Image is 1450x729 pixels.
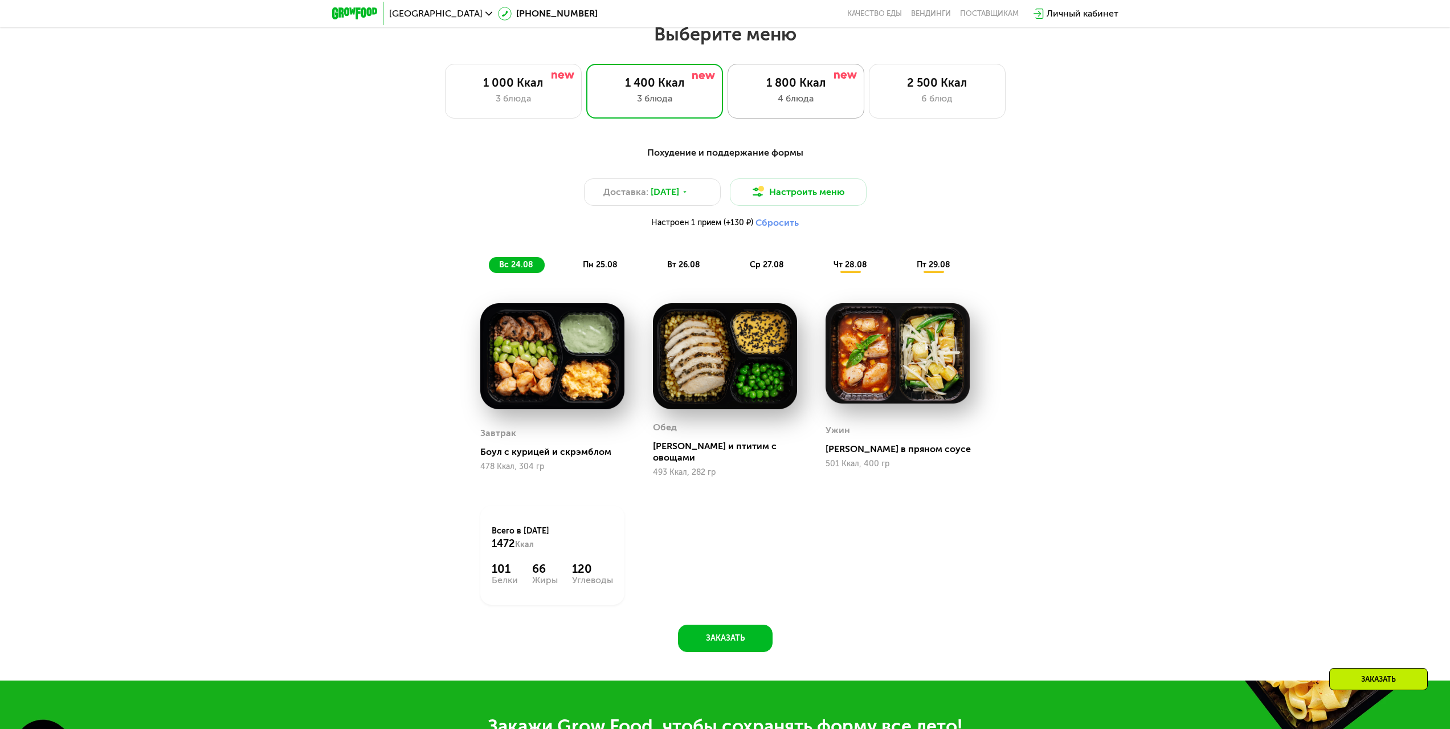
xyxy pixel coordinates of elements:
a: [PHONE_NUMBER] [498,7,598,21]
span: 1472 [492,537,515,550]
div: Заказать [1329,668,1428,690]
div: 1 000 Ккал [457,76,570,89]
div: [PERSON_NAME] в пряном соусе [826,443,979,455]
span: [GEOGRAPHIC_DATA] [389,9,483,18]
div: 3 блюда [457,92,570,105]
span: чт 28.08 [834,260,867,270]
div: 1 800 Ккал [740,76,852,89]
div: поставщикам [960,9,1019,18]
div: Похудение и поддержание формы [388,146,1063,160]
button: Заказать [678,625,773,652]
div: Всего в [DATE] [492,526,613,551]
div: Белки [492,576,518,585]
button: Сбросить [755,217,799,229]
div: Боул с курицей и скрэмблом [480,446,634,458]
div: Завтрак [480,425,516,442]
div: 501 Ккал, 400 гр [826,459,970,469]
div: 101 [492,562,518,576]
div: Ужин [826,422,850,439]
div: Жиры [532,576,558,585]
div: 3 блюда [598,92,711,105]
span: Ккал [515,540,534,549]
h2: Выберите меню [36,23,1414,46]
div: 1 400 Ккал [598,76,711,89]
div: Личный кабинет [1047,7,1118,21]
div: 120 [572,562,613,576]
div: 6 блюд [881,92,994,105]
div: [PERSON_NAME] и птитим с овощами [653,441,806,463]
span: пн 25.08 [583,260,618,270]
div: Обед [653,419,677,436]
span: пт 29.08 [917,260,950,270]
div: 4 блюда [740,92,852,105]
span: вт 26.08 [667,260,700,270]
span: ср 27.08 [750,260,784,270]
span: Настроен 1 прием (+130 ₽) [651,219,753,227]
a: Качество еды [847,9,902,18]
div: 493 Ккал, 282 гр [653,468,797,477]
span: [DATE] [651,185,679,199]
div: 66 [532,562,558,576]
div: 2 500 Ккал [881,76,994,89]
a: Вендинги [911,9,951,18]
div: 478 Ккал, 304 гр [480,462,624,471]
button: Настроить меню [730,178,867,206]
span: Доставка: [603,185,648,199]
div: Углеводы [572,576,613,585]
span: вс 24.08 [499,260,533,270]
